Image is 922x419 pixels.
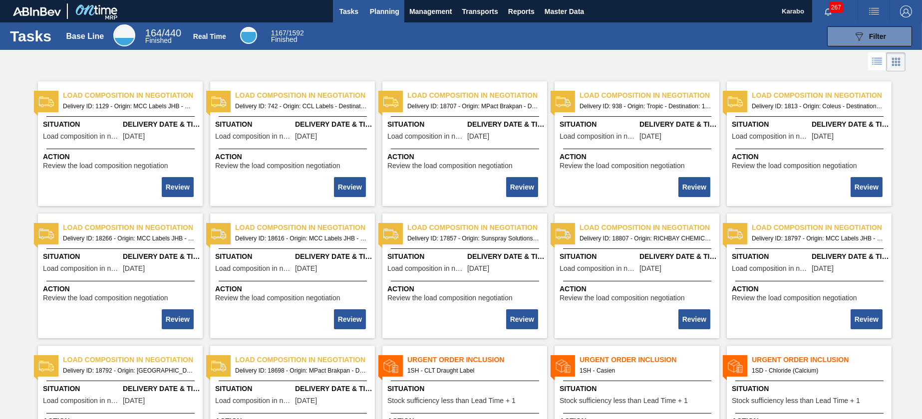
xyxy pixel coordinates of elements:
[39,226,54,241] img: status
[39,94,54,109] img: status
[43,162,168,170] span: Review the load composition negotiation
[235,355,375,365] span: Load composition in negotiation
[387,133,465,140] span: Load composition in negotiation
[560,119,637,130] span: Situation
[370,5,399,17] span: Planning
[407,233,539,244] span: Delivery ID: 17857 - Origin: Sunspray Solutions - Destination: 1SB
[467,251,545,262] span: Delivery Date & Time
[43,284,200,294] span: Action
[560,265,637,272] span: Load composition in negotiation
[145,36,172,44] span: Finished
[43,251,120,262] span: Situation
[383,226,398,241] img: status
[887,52,906,71] div: Card Vision
[556,359,571,374] img: status
[556,94,571,109] img: status
[66,32,104,41] div: Base Line
[123,265,145,272] span: 08/20/2025,
[407,101,539,112] span: Delivery ID: 18707 - Origin: MPact Brakpan - Destination: 1SD
[752,233,884,244] span: Delivery ID: 18797 - Origin: MCC Labels JHB - Destination: 1SE
[812,119,889,130] span: Delivery Date & Time
[851,309,883,329] button: Review
[63,101,195,112] span: Delivery ID: 1129 - Origin: MCC Labels JHB - Destination: 1SD
[43,133,120,140] span: Load composition in negotiation
[211,226,226,241] img: status
[407,355,547,365] span: Urgent Order Inclusion
[163,176,195,198] div: Complete task: 2209900
[752,101,884,112] span: Delivery ID: 1813 - Origin: Coleus - Destination: 1SD
[869,32,886,40] span: Filter
[639,265,661,272] span: 09/08/2025,
[215,397,293,405] span: Load composition in negotiation
[387,162,513,170] span: Review the load composition negotiation
[868,52,887,71] div: List Vision
[560,284,717,294] span: Action
[732,284,889,294] span: Action
[145,27,162,38] span: 164
[639,133,661,140] span: 03/13/2023,
[827,26,912,46] button: Filter
[235,233,367,244] span: Delivery ID: 18616 - Origin: MCC Labels JHB - Destination: 1SD
[295,133,317,140] span: 01/27/2023,
[63,365,195,376] span: Delivery ID: 18792 - Origin: Thuthuka - Destination: 1SD
[407,222,547,233] span: Load composition in negotiation
[215,162,340,170] span: Review the load composition negotiation
[580,355,719,365] span: Urgent Order Inclusion
[580,233,711,244] span: Delivery ID: 18807 - Origin: RICHBAY CHEMICALS PTY LTD - Destination: 1SE
[812,265,834,272] span: 09/08/2025,
[13,7,61,16] img: TNhmsLtSVTkK8tSr43FrP2fwEKptu5GPRR3wAAAABJRU5ErkJggg==
[295,397,317,405] span: 09/05/2025,
[900,5,912,17] img: Logout
[335,308,367,330] div: Complete task: 2209906
[462,5,498,17] span: Transports
[63,222,203,233] span: Load composition in negotiation
[271,29,304,37] span: / 1592
[852,308,884,330] div: Complete task: 2209909
[63,90,203,101] span: Load composition in negotiation
[215,265,293,272] span: Load composition in negotiation
[407,90,547,101] span: Load composition in negotiation
[387,152,545,162] span: Action
[679,308,711,330] div: Complete task: 2209908
[728,359,743,374] img: status
[123,384,200,394] span: Delivery Date & Time
[215,284,372,294] span: Action
[812,4,844,18] button: Notifications
[752,365,884,376] span: 1SD - Chloride (Calcium)
[732,251,809,262] span: Situation
[295,384,372,394] span: Delivery Date & Time
[123,251,200,262] span: Delivery Date & Time
[43,384,120,394] span: Situation
[43,265,120,272] span: Load composition in negotiation
[145,27,181,38] span: / 440
[271,35,298,43] span: Finished
[678,177,710,197] button: Review
[215,152,372,162] span: Action
[812,133,834,140] span: 06/02/2023,
[211,94,226,109] img: status
[295,265,317,272] span: 09/02/2025,
[560,251,637,262] span: Situation
[387,119,465,130] span: Situation
[407,365,539,376] span: 1SH - CLT Draught Label
[732,294,857,302] span: Review the load composition negotiation
[508,5,535,17] span: Reports
[580,101,711,112] span: Delivery ID: 938 - Origin: Tropic - Destination: 1SD
[732,397,860,405] span: Stock sufficiency less than Lead Time + 1
[812,251,889,262] span: Delivery Date & Time
[387,397,516,405] span: Stock sufficiency less than Lead Time + 1
[728,226,743,241] img: status
[235,90,375,101] span: Load composition in negotiation
[506,309,538,329] button: Review
[560,397,688,405] span: Stock sufficiency less than Lead Time + 1
[560,294,685,302] span: Review the load composition negotiation
[113,24,135,46] div: Base Line
[383,359,398,374] img: status
[162,309,194,329] button: Review
[215,384,293,394] span: Situation
[334,309,366,329] button: Review
[338,5,360,17] span: Tasks
[560,133,637,140] span: Load composition in negotiation
[235,222,375,233] span: Load composition in negotiation
[193,32,226,40] div: Real Time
